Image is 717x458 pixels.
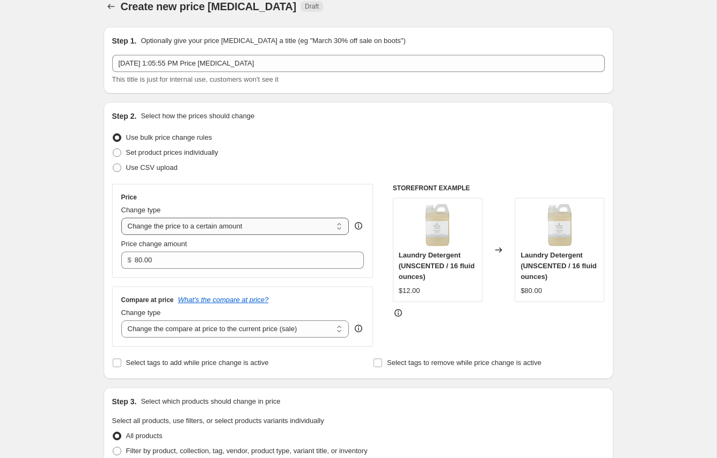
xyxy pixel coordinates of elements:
span: This title is just for internal use, customers won't see it [112,75,279,83]
div: help [353,220,364,231]
h2: Step 2. [112,111,137,121]
span: Use CSV upload [126,163,178,171]
input: 80.00 [135,252,348,269]
input: 30% off holiday sale [112,55,605,72]
button: What's the compare at price? [178,296,269,304]
span: Laundry Detergent (UNSCENTED / 16 fluid ounces) [521,251,597,281]
h6: STOREFRONT EXAMPLE [393,184,605,192]
p: Select how the prices should change [141,111,254,121]
h2: Step 3. [112,396,137,407]
h2: Step 1. [112,35,137,46]
p: Optionally give your price [MEDICAL_DATA] a title (eg "March 30% off sale on boots") [141,35,405,46]
span: Draft [305,2,319,11]
div: $80.00 [521,285,542,296]
span: Select all products, use filters, or select products variants individually [112,417,324,425]
span: Select tags to add while price change is active [126,359,269,367]
span: Set product prices individually [126,148,218,156]
div: help [353,323,364,334]
span: All products [126,432,163,440]
img: 3_80x.png [416,204,459,247]
h3: Price [121,193,137,202]
span: Laundry Detergent (UNSCENTED / 16 fluid ounces) [399,251,475,281]
span: Filter by product, collection, tag, vendor, product type, variant title, or inventory [126,447,368,455]
h3: Compare at price [121,296,174,304]
span: Use bulk price change rules [126,133,212,141]
span: Select tags to remove while price change is active [387,359,542,367]
p: Select which products should change in price [141,396,280,407]
span: Change type [121,206,161,214]
span: Change type [121,309,161,317]
span: Price change amount [121,240,187,248]
div: $12.00 [399,285,420,296]
span: Create new price [MEDICAL_DATA] [121,1,297,12]
span: $ [128,256,131,264]
img: 3_80x.png [538,204,581,247]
